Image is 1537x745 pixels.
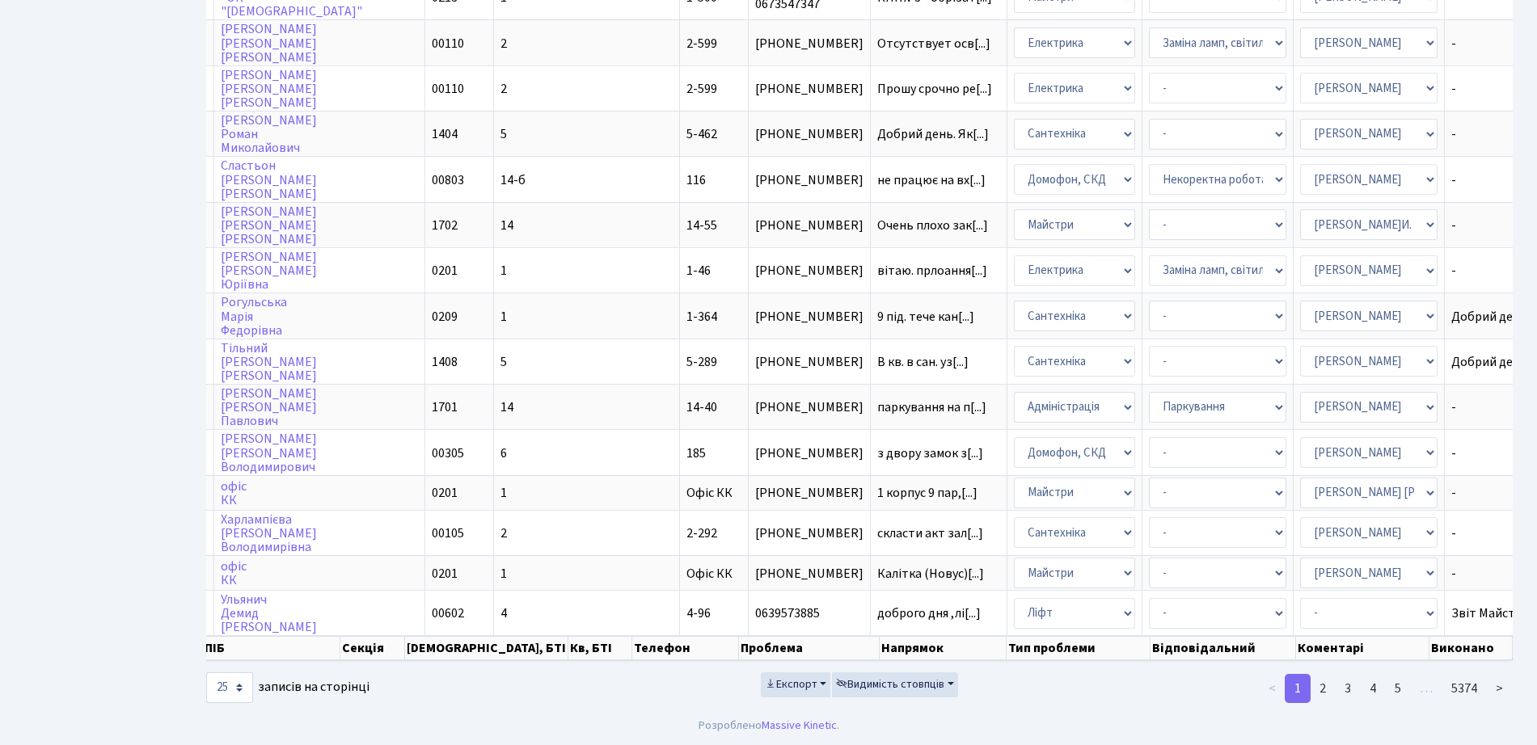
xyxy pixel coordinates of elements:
[877,524,983,542] span: скласти акт зал[...]
[206,672,369,703] label: записів на сторінці
[500,398,513,416] span: 14
[500,524,507,542] span: 2
[500,35,507,53] span: 2
[755,447,864,460] span: [PHONE_NUMBER]
[405,636,568,660] th: [DEMOGRAPHIC_DATA], БТІ
[755,567,864,580] span: [PHONE_NUMBER]
[221,478,247,509] a: офісКК
[877,398,986,416] span: паркування на п[...]
[432,444,464,462] span: 00305
[432,80,464,98] span: 00110
[877,80,992,98] span: Прошу срочно ре[...]
[686,484,733,502] span: Офіс КК
[432,353,458,371] span: 1408
[500,125,507,143] span: 5
[761,672,831,697] button: Експорт
[221,339,317,385] a: Тільний[PERSON_NAME][PERSON_NAME]
[755,82,864,95] span: [PHONE_NUMBER]
[568,636,632,660] th: Кв, БТІ
[765,676,817,692] span: Експорт
[877,35,990,53] span: Отсутствует осв[...]
[686,262,711,280] span: 1-46
[221,591,317,636] a: УльяничДемид[PERSON_NAME]
[500,444,507,462] span: 6
[877,262,987,280] span: вітаю. прлоання[...]
[1285,674,1311,703] a: 1
[432,125,458,143] span: 1404
[221,558,247,589] a: офісКК
[686,308,717,326] span: 1-364
[432,398,458,416] span: 1701
[500,171,526,189] span: 14-б
[1385,674,1411,703] a: 5
[755,264,864,277] span: [PHONE_NUMBER]
[500,217,513,234] span: 14
[877,125,989,143] span: Добрий день. Як[...]
[877,171,986,189] span: не працює на вх[...]
[755,486,864,499] span: [PHONE_NUMBER]
[877,565,984,583] span: Калітка (Новус)[...]
[686,604,711,622] span: 4-96
[1296,636,1429,660] th: Коментарі
[877,604,981,622] span: доброго дня ,лі[...]
[221,112,317,157] a: [PERSON_NAME]РоманМиколайович
[500,308,507,326] span: 1
[755,401,864,414] span: [PHONE_NUMBER]
[686,444,706,462] span: 185
[877,217,988,234] span: Очень плохо зак[...]
[755,37,864,50] span: [PHONE_NUMBER]
[221,511,317,556] a: Харлампієва[PERSON_NAME]Володимирівна
[686,171,706,189] span: 116
[686,125,717,143] span: 5-462
[877,308,974,326] span: 9 під. тече кан[...]
[1310,674,1336,703] a: 2
[432,604,464,622] span: 00602
[699,717,839,734] div: Розроблено .
[686,524,717,542] span: 2-292
[1442,674,1487,703] a: 5374
[1151,636,1296,660] th: Відповідальний
[221,294,287,339] a: РогульськаМаріяФедорівна
[500,80,507,98] span: 2
[1486,674,1513,703] a: >
[221,385,317,430] a: [PERSON_NAME][PERSON_NAME]Павлович
[500,484,507,502] span: 1
[432,565,458,583] span: 0201
[500,604,507,622] span: 4
[500,565,507,583] span: 1
[432,484,458,502] span: 0201
[432,35,464,53] span: 00110
[203,636,340,660] th: ПІБ
[1007,636,1151,660] th: Тип проблеми
[432,171,464,189] span: 00803
[755,219,864,232] span: [PHONE_NUMBER]
[755,128,864,141] span: [PHONE_NUMBER]
[206,672,253,703] select: записів на сторінці
[1360,674,1386,703] a: 4
[500,353,507,371] span: 5
[221,203,317,248] a: [PERSON_NAME][PERSON_NAME][PERSON_NAME]
[686,353,717,371] span: 5-289
[755,356,864,368] span: [PHONE_NUMBER]
[877,353,969,371] span: В кв. в сан. уз[...]
[500,262,507,280] span: 1
[739,636,880,660] th: Проблема
[221,431,317,476] a: [PERSON_NAME][PERSON_NAME]Володимирович
[686,35,717,53] span: 2-599
[686,217,717,234] span: 14-55
[632,636,739,660] th: Телефон
[877,484,978,502] span: 1 корпус 9 пар,[...]
[432,262,458,280] span: 0201
[755,174,864,187] span: [PHONE_NUMBER]
[877,444,983,462] span: з двору замок з[...]
[880,636,1007,660] th: Напрямок
[1429,636,1513,660] th: Виконано
[340,636,404,660] th: Секція
[686,80,717,98] span: 2-599
[221,158,317,203] a: Сластьон[PERSON_NAME][PERSON_NAME]
[686,565,733,583] span: Офіс КК
[755,527,864,540] span: [PHONE_NUMBER]
[1335,674,1361,703] a: 3
[221,21,317,66] a: [PERSON_NAME][PERSON_NAME][PERSON_NAME]
[755,607,864,620] span: 0639573885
